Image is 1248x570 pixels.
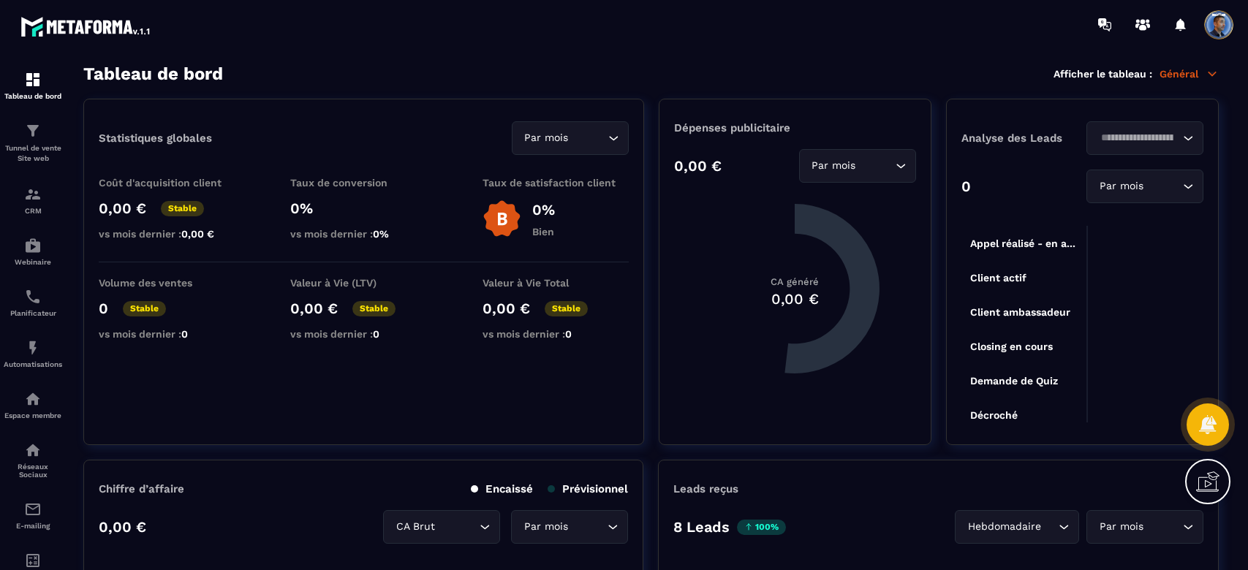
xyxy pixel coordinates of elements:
img: formation [24,71,42,88]
p: Stable [352,301,396,316]
img: scheduler [24,288,42,305]
input: Search for option [1096,130,1179,146]
p: Espace membre [4,411,62,419]
p: Planificateur [4,309,62,317]
tspan: Demande de Quiz [970,375,1058,387]
p: 0% [532,201,555,218]
input: Search for option [859,158,892,174]
p: Statistiques globales [99,132,212,145]
img: formation [24,122,42,140]
img: accountant [24,552,42,569]
a: emailemailE-mailing [4,490,62,541]
p: Webinaire [4,258,62,266]
p: Coût d'acquisition client [99,177,245,189]
input: Search for option [571,519,604,535]
span: Par mois [1096,178,1146,194]
span: Par mois [1096,519,1146,535]
p: Dépenses publicitaire [674,121,916,134]
p: Taux de satisfaction client [483,177,629,189]
a: automationsautomationsWebinaire [4,226,62,277]
a: schedulerschedulerPlanificateur [4,277,62,328]
p: Leads reçus [673,482,738,495]
a: formationformationTableau de bord [4,60,62,111]
p: Tunnel de vente Site web [4,143,62,164]
div: Search for option [799,149,916,183]
tspan: Client ambassadeur [970,306,1070,318]
p: Taux de conversion [290,177,436,189]
p: 8 Leads [673,518,730,536]
img: logo [20,13,152,39]
input: Search for option [1146,178,1179,194]
span: 0 [565,328,572,340]
p: Chiffre d’affaire [99,482,184,495]
input: Search for option [1146,519,1179,535]
p: vs mois dernier : [483,328,629,340]
span: Hebdomadaire [964,519,1044,535]
p: Stable [123,301,166,316]
div: Search for option [1086,121,1203,155]
p: Afficher le tableau : [1054,68,1152,80]
a: formationformationCRM [4,175,62,226]
div: Search for option [955,510,1079,544]
a: social-networksocial-networkRéseaux Sociaux [4,430,62,490]
p: Stable [161,201,204,216]
a: automationsautomationsEspace membre [4,379,62,430]
p: Général [1160,67,1219,80]
img: social-network [24,441,42,459]
p: 0 [961,178,971,195]
a: formationformationTunnel de vente Site web [4,111,62,175]
img: automations [24,237,42,254]
span: Par mois [521,519,571,535]
h3: Tableau de bord [83,64,223,84]
p: 0,00 € [99,518,146,536]
p: 0,00 € [674,157,722,175]
p: Prévisionnel [548,482,628,495]
p: Automatisations [4,360,62,368]
span: 0 [373,328,379,340]
p: Volume des ventes [99,277,245,289]
p: 0% [290,199,436,217]
tspan: Décroché [970,409,1018,421]
img: b-badge-o.b3b20ee6.svg [483,199,521,238]
div: Search for option [383,510,500,544]
p: 0 [99,300,108,317]
p: Analyse des Leads [961,132,1083,145]
img: automations [24,390,42,408]
span: Par mois [521,130,572,146]
input: Search for option [438,519,476,535]
p: vs mois dernier : [290,328,436,340]
img: automations [24,339,42,357]
p: Réseaux Sociaux [4,463,62,479]
p: Encaissé [471,482,533,495]
tspan: Appel réalisé - en a... [970,237,1075,249]
div: Search for option [511,510,628,544]
span: Par mois [809,158,859,174]
div: Search for option [1086,510,1203,544]
p: vs mois dernier : [99,228,245,240]
div: Search for option [512,121,629,155]
img: formation [24,186,42,203]
span: 0 [181,328,188,340]
div: Search for option [1086,170,1203,203]
p: Tableau de bord [4,92,62,100]
p: vs mois dernier : [99,328,245,340]
tspan: Closing en cours [970,341,1053,353]
p: 0,00 € [483,300,530,317]
p: Valeur à Vie (LTV) [290,277,436,289]
p: 100% [737,520,786,535]
img: email [24,501,42,518]
p: Valeur à Vie Total [483,277,629,289]
tspan: Client actif [970,272,1026,284]
p: Stable [545,301,588,316]
span: 0,00 € [181,228,214,240]
p: E-mailing [4,522,62,530]
p: 0,00 € [290,300,338,317]
input: Search for option [572,130,605,146]
p: CRM [4,207,62,215]
p: 0,00 € [99,199,146,217]
span: 0% [373,228,389,240]
a: automationsautomationsAutomatisations [4,328,62,379]
input: Search for option [1044,519,1055,535]
p: Bien [532,226,555,237]
p: vs mois dernier : [290,228,436,240]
